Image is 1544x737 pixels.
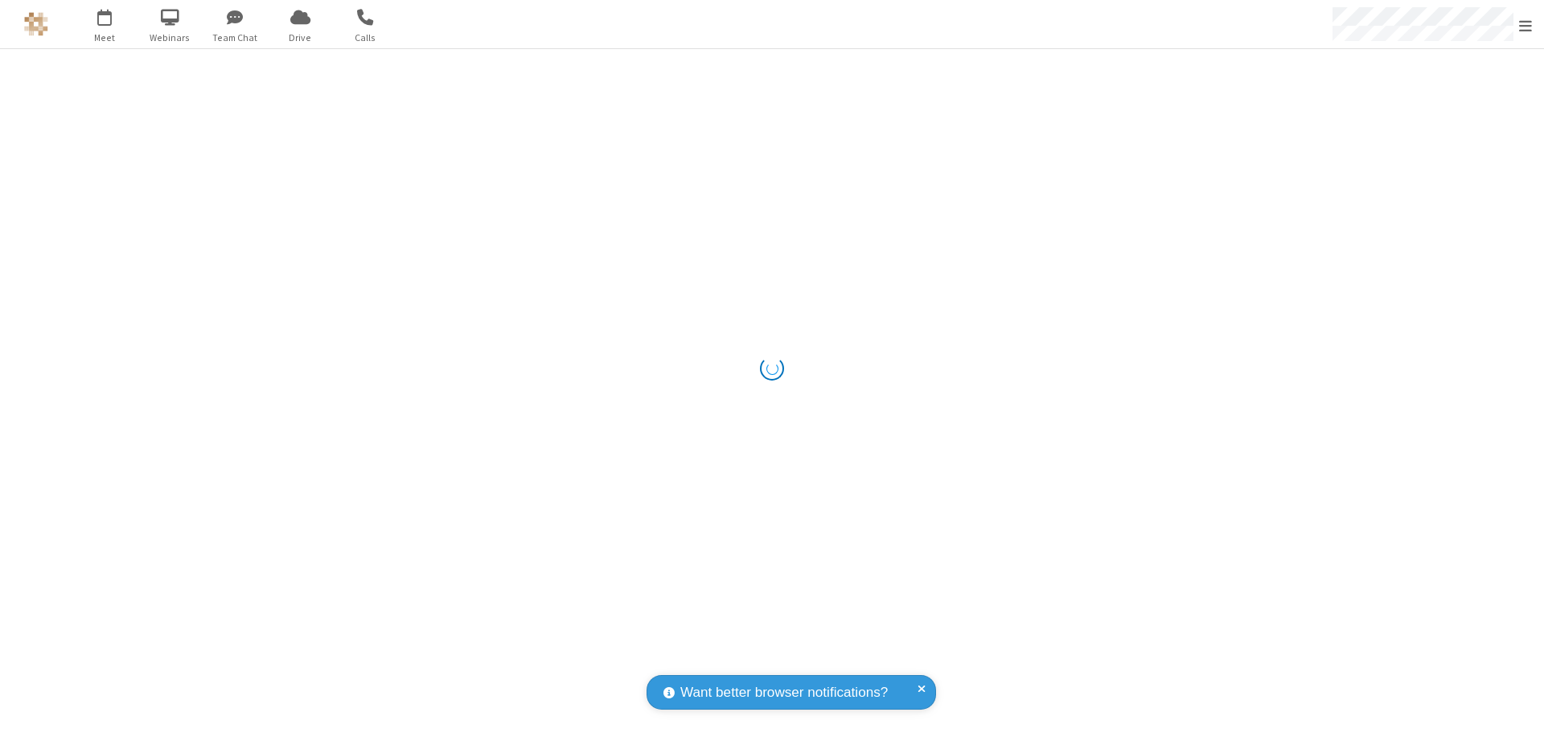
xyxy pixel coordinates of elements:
[270,31,331,45] span: Drive
[140,31,200,45] span: Webinars
[335,31,396,45] span: Calls
[205,31,265,45] span: Team Chat
[75,31,135,45] span: Meet
[24,12,48,36] img: QA Selenium DO NOT DELETE OR CHANGE
[680,682,888,703] span: Want better browser notifications?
